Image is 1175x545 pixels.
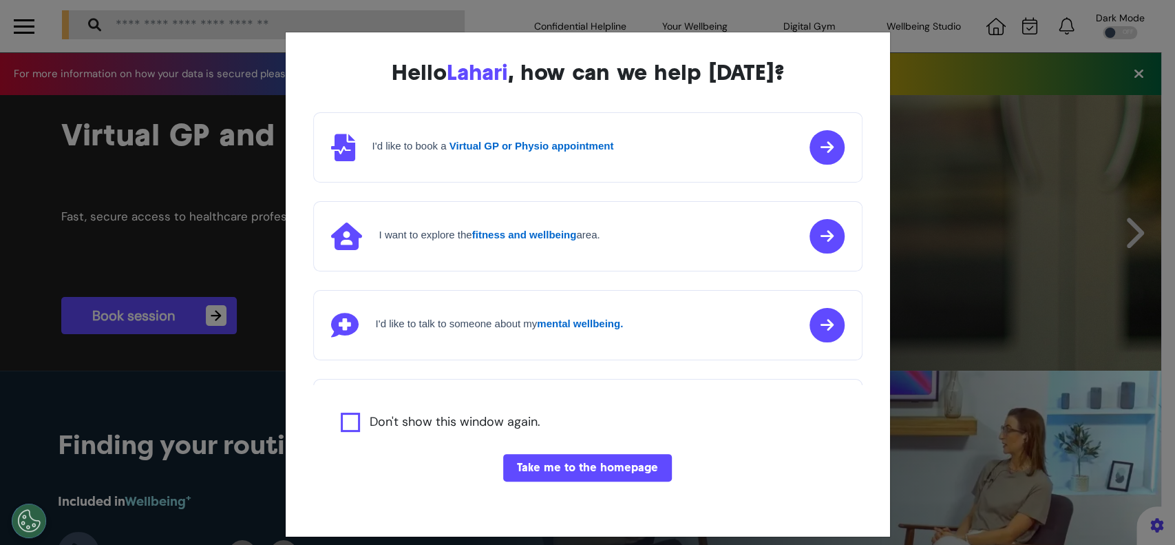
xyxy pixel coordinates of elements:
strong: Virtual GP or Physio appointment [449,140,614,152]
strong: mental wellbeing. [537,318,623,329]
input: Agree to privacy policy [341,413,360,432]
label: Don't show this window again. [370,413,540,432]
button: Open Preferences [12,504,46,538]
span: Lahari [447,59,508,85]
button: Take me to the homepage [503,454,672,482]
strong: fitness and wellbeing [472,229,577,240]
h4: I'd like to talk to someone about my [376,318,624,330]
h4: I want to explore the area. [379,229,600,241]
h4: I'd like to book a [372,140,614,152]
div: Hello , how can we help [DATE]? [313,60,862,85]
